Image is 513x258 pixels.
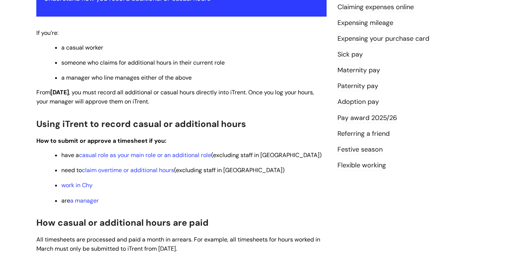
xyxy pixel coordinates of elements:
[50,88,69,96] strong: [DATE]
[79,151,211,159] a: casual role as your main role or an additional role
[36,236,320,252] span: All timesheets are processed and paid a month in arrears. For example, all timesheets for hours w...
[61,181,93,189] a: work in Chy
[36,137,166,145] strong: How to submit or approve a timesheet if you:
[337,34,429,44] a: Expensing your purchase card
[337,81,378,91] a: Paternity pay
[337,145,383,155] a: Festive season
[337,18,393,28] a: Expensing mileage
[61,74,192,81] span: a manager who line manages either of the above
[337,113,397,123] a: Pay award 2025/26
[61,59,225,66] span: someone who claims for additional hours in their current role
[337,97,379,107] a: Adoption pay
[82,166,174,174] a: claim overtime or additional hours
[36,29,58,37] span: If you’re:
[337,161,386,170] a: Flexible working
[337,50,363,59] a: Sick pay
[36,118,246,130] span: Using iTrent to record casual or additional hours
[70,197,99,204] a: a manager
[337,129,390,139] a: Referring a friend
[36,217,209,228] span: How casual or additional hours are paid
[337,3,414,12] a: Claiming expenses online
[61,166,285,174] span: need to (excluding staff in [GEOGRAPHIC_DATA])
[337,66,380,75] a: Maternity pay
[61,151,322,159] span: have a (excluding staff in [GEOGRAPHIC_DATA])
[36,88,314,105] span: From , you must record all additional or casual hours directly into iTrent. Once you log your hou...
[61,44,103,51] span: a casual worker
[61,197,99,204] span: are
